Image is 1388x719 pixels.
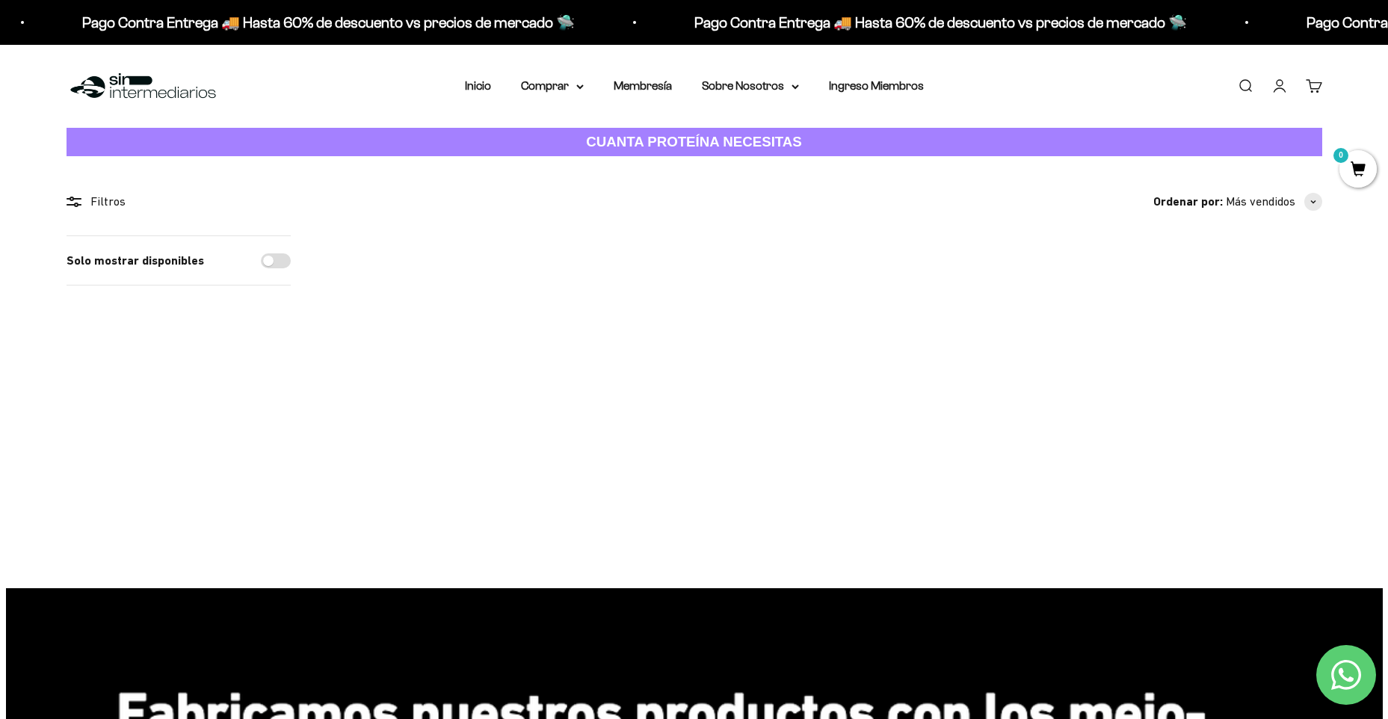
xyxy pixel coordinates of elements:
span: Más vendidos [1226,192,1295,212]
strong: CUANTA PROTEÍNA NECESITAS [586,134,802,149]
summary: Sobre Nosotros [702,76,799,96]
a: CUANTA PROTEÍNA NECESITAS [67,128,1322,157]
mark: 0 [1332,146,1350,164]
a: Inicio [465,79,491,92]
p: Pago Contra Entrega 🚚 Hasta 60% de descuento vs precios de mercado 🛸 [694,10,1187,34]
a: 0 [1339,162,1377,179]
p: Pago Contra Entrega 🚚 Hasta 60% de descuento vs precios de mercado 🛸 [82,10,575,34]
a: Membresía [614,79,672,92]
summary: Comprar [521,76,584,96]
label: Solo mostrar disponibles [67,251,204,271]
a: Ingreso Miembros [829,79,924,92]
div: Filtros [67,192,291,212]
span: Ordenar por: [1153,192,1223,212]
button: Más vendidos [1226,192,1322,212]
